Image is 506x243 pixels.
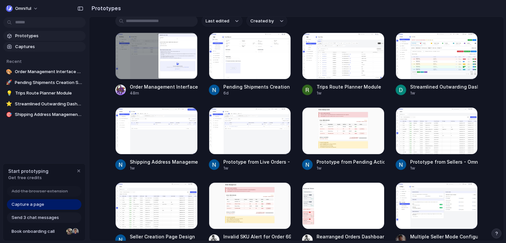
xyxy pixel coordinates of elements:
span: Prototypes [15,33,83,39]
span: Pending Shipments Creation Screen [15,79,83,86]
div: Order Management Interface Update [130,83,198,90]
div: Trips Route Planner Module [317,83,381,90]
a: Order Management Interface UpdateOrder Management Interface Update48m [115,33,198,96]
a: Prototypes [3,31,86,41]
span: Start prototyping [8,168,48,175]
div: 🚀 [6,79,12,86]
span: Trips Route Planner Module [15,90,83,96]
div: 💡 [6,90,13,96]
span: Send 3 chat messages [12,214,59,221]
a: 🚀Pending Shipments Creation Screen [3,78,86,88]
div: 🎨 [6,68,12,75]
button: Created by [246,15,287,27]
div: Invalid SKU Alert for Order 6983936409737 [223,233,291,240]
div: Multiple Seller Mode Configuration [410,233,478,240]
a: Book onboarding call [7,226,81,237]
a: Shipping Address Management WindowShipping Address Management Window1w [115,107,198,171]
a: Trips Route Planner ModuleTrips Route Planner Module1w [302,33,384,96]
div: Prototype from Live Orders - Omniful Staging [223,158,291,165]
span: Get free credits [8,175,48,181]
div: 🎯 [6,111,12,118]
a: Prototype from Pending Actions - Orders, Order ID 6983936409737Prototype from Pending Actions - O... [302,107,384,171]
div: Pending Shipments Creation Screen [223,83,291,90]
span: Created by [250,18,274,24]
div: 1w [317,165,384,171]
div: Rearranged Orders Dashboard [317,233,384,240]
div: Prototype from Sellers - Omniful Staging [410,158,478,165]
a: Prototype from Sellers - Omniful StagingPrototype from Sellers - Omniful Staging1w [396,107,478,171]
div: 6d [223,90,291,96]
div: 1w [130,165,198,171]
h2: Prototypes [89,4,121,12]
div: Prototype from Pending Actions - Orders, Order ID 6983936409737 [317,158,384,165]
a: 💡Trips Route Planner Module [3,88,86,98]
div: Streamlined Outwarding Dashboard [410,83,478,90]
span: Last edited [206,18,229,24]
div: ⭐ [6,101,12,107]
span: Captures [15,43,83,50]
a: 🎯Shipping Address Management Window [3,110,86,120]
span: Shipping Address Management Window [15,111,83,118]
div: 1w [317,90,381,96]
a: ⭐Streamlined Outwarding Dashboard [3,99,86,109]
div: 1w [223,165,291,171]
button: Last edited [202,15,242,27]
span: Book onboarding call [12,228,64,235]
div: Christian Iacullo [71,228,79,235]
a: 🎨Order Management Interface Update [3,67,86,77]
a: Prototype from Live Orders - Omniful StagingPrototype from Live Orders - Omniful Staging1w [209,107,291,171]
span: Omniful [15,5,31,12]
a: Streamlined Outwarding DashboardStreamlined Outwarding Dashboard1w [396,33,478,96]
button: Omniful [3,3,42,14]
div: 1w [410,165,478,171]
div: Shipping Address Management Window [130,158,198,165]
a: Pending Shipments Creation ScreenPending Shipments Creation Screen6d [209,33,291,96]
span: Capture a page [12,201,44,208]
div: Seller Creation Page Design [130,233,195,240]
div: 48m [130,90,198,96]
div: Nicole Kubica [66,228,73,235]
span: Streamlined Outwarding Dashboard [15,101,83,107]
span: Order Management Interface Update [15,68,83,75]
span: Add the browser extension [12,188,68,195]
span: Recent [7,59,22,64]
div: 1w [410,90,478,96]
a: Captures [3,42,86,52]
